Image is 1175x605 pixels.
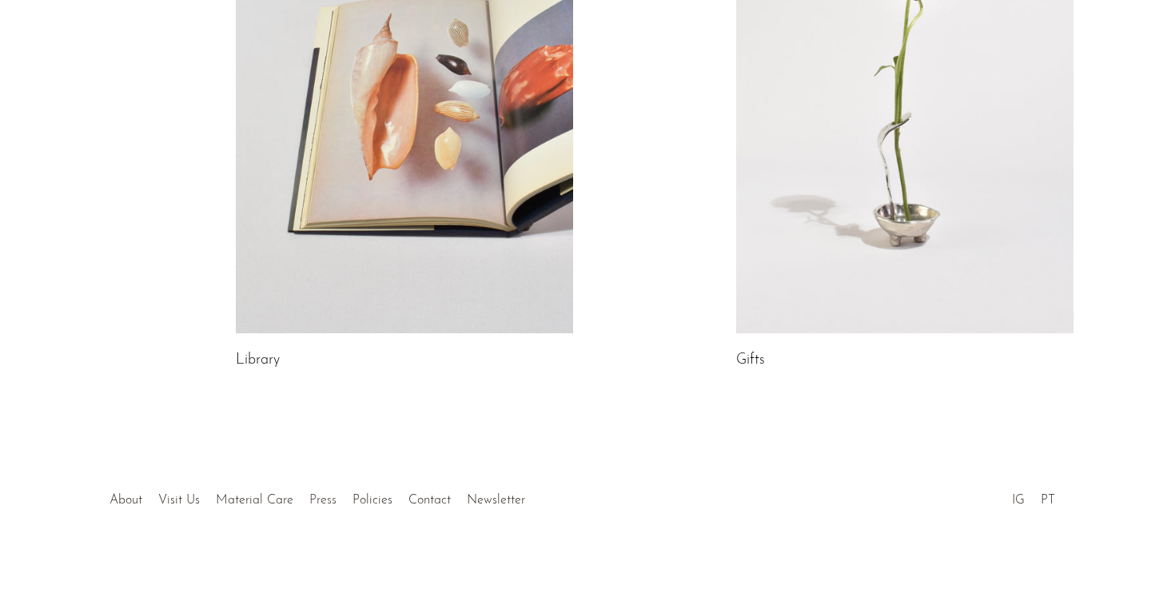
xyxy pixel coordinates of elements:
[102,481,533,511] ul: Quick links
[1012,494,1025,507] a: IG
[158,494,200,507] a: Visit Us
[236,353,280,368] a: Library
[408,494,451,507] a: Contact
[216,494,293,507] a: Material Care
[309,494,337,507] a: Press
[1041,494,1055,507] a: PT
[110,494,142,507] a: About
[736,353,765,368] a: Gifts
[352,494,392,507] a: Policies
[1004,481,1063,511] ul: Social Medias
